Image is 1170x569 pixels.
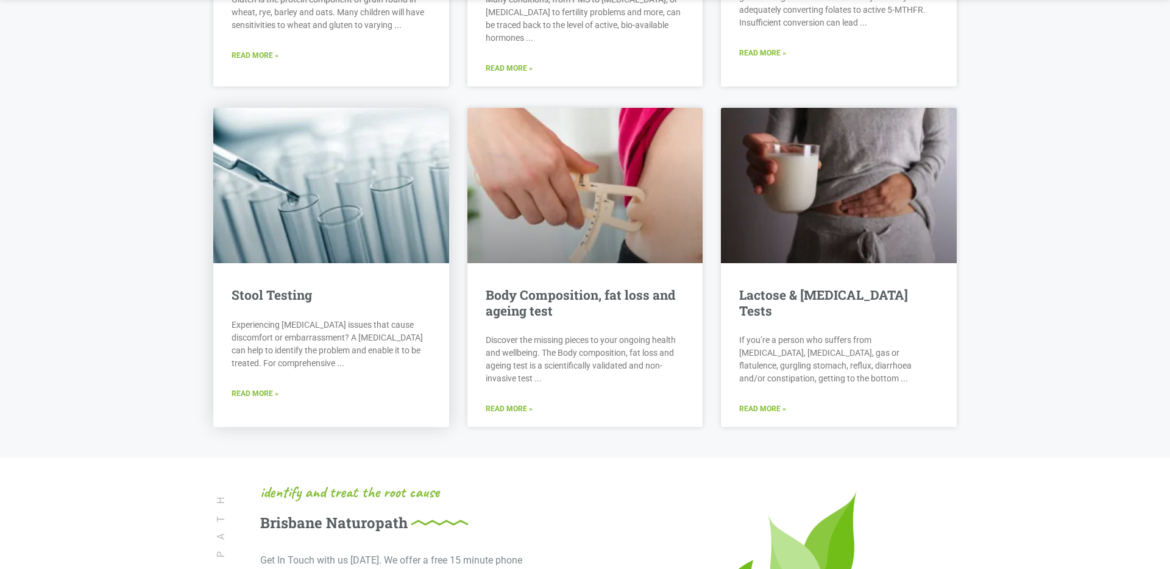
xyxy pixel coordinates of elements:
a: Read More » [232,50,278,62]
p: Discover the missing pieces to your ongoing health and wellbeing. The Body composition, fat loss ... [486,334,685,385]
a: Stool Testing [213,108,449,263]
a: Lactose & Fructose Intolerance Tests [721,108,957,263]
h4: Brisbane Naturopath [260,514,469,532]
a: Read More » [232,388,278,400]
a: Read More » [739,48,786,59]
a: Body Composition, fat loss and ageing test [467,108,703,263]
a: Stool Testing [232,286,312,303]
a: Read More » [739,403,786,415]
a: Read More » [486,63,533,74]
p: If you’re a person who suffers from [MEDICAL_DATA], [MEDICAL_DATA], gas or flatulence, gurgling s... [739,334,938,385]
a: Lactose & [MEDICAL_DATA] Tests [739,286,908,319]
span: identify and treat the root cause [260,484,439,500]
a: Body Composition, fat loss and ageing test [486,286,675,319]
a: Read More » [486,403,533,415]
p: Experiencing [MEDICAL_DATA] issues that cause discomfort or embarrassment? A [MEDICAL_DATA] can h... [232,319,431,370]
